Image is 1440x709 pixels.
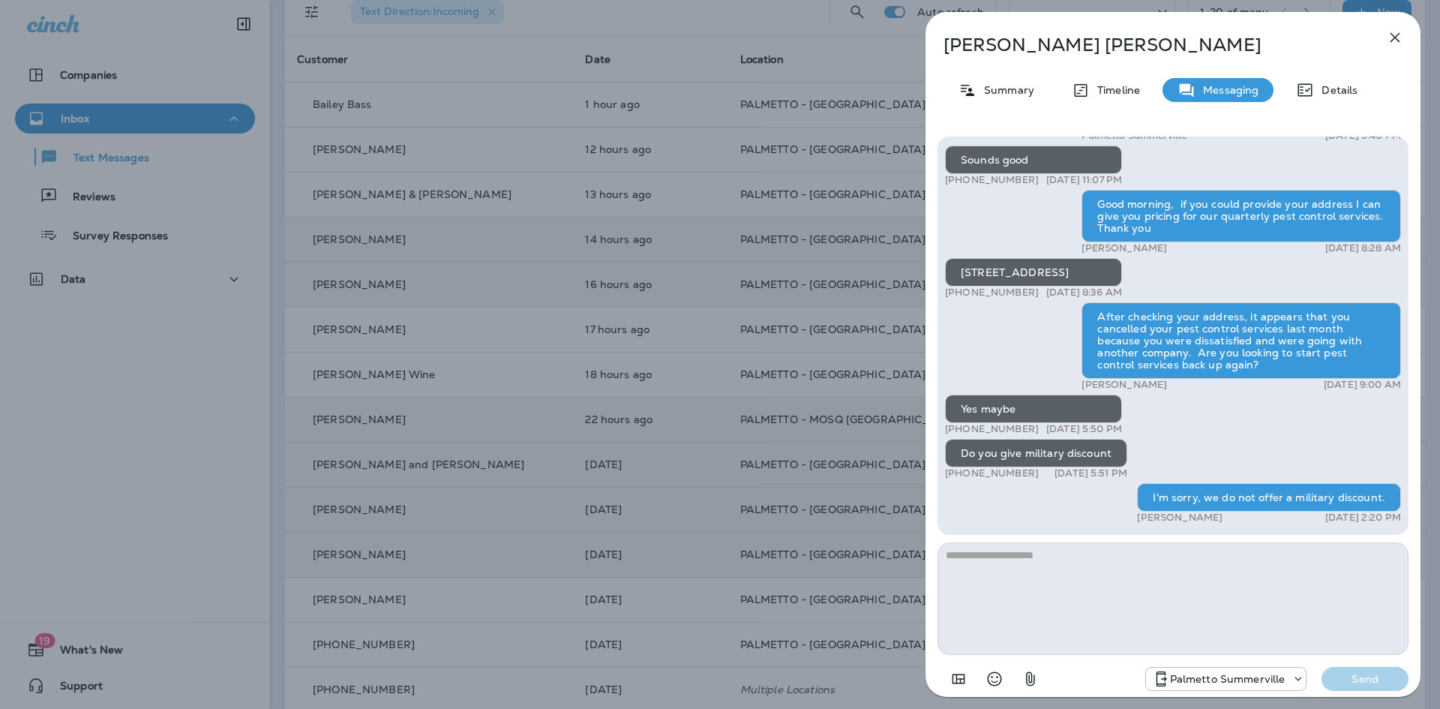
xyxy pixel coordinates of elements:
[945,174,1039,186] p: [PHONE_NUMBER]
[1195,84,1258,96] p: Messaging
[1146,670,1306,688] div: +1 (843) 594-2691
[943,35,1353,56] p: [PERSON_NAME] [PERSON_NAME]
[945,395,1122,423] div: Yes maybe
[1081,190,1401,242] div: Good morning, if you could provide your address I can give you pricing for our quarterly pest con...
[976,84,1034,96] p: Summary
[979,664,1009,694] button: Select an emoji
[945,439,1127,467] div: Do you give military discount
[1081,242,1167,254] p: [PERSON_NAME]
[945,287,1039,299] p: [PHONE_NUMBER]
[1325,512,1401,524] p: [DATE] 2:20 PM
[1054,467,1127,479] p: [DATE] 5:51 PM
[1046,174,1122,186] p: [DATE] 11:07 PM
[945,258,1122,287] div: [STREET_ADDRESS]
[1137,512,1222,524] p: [PERSON_NAME]
[1314,84,1357,96] p: Details
[1170,673,1285,685] p: Palmetto Summerville
[1046,423,1122,435] p: [DATE] 5:50 PM
[945,423,1039,435] p: [PHONE_NUMBER]
[1046,287,1122,299] p: [DATE] 8:36 AM
[945,467,1039,479] p: [PHONE_NUMBER]
[1324,379,1401,391] p: [DATE] 9:00 AM
[1090,84,1140,96] p: Timeline
[1325,242,1401,254] p: [DATE] 8:28 AM
[943,664,973,694] button: Add in a premade template
[1081,379,1167,391] p: [PERSON_NAME]
[1137,483,1401,512] div: I'm sorry, we do not offer a military discount.
[945,146,1122,174] div: Sounds good
[1081,302,1401,379] div: After checking your address, it appears that you cancelled your pest control services last month ...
